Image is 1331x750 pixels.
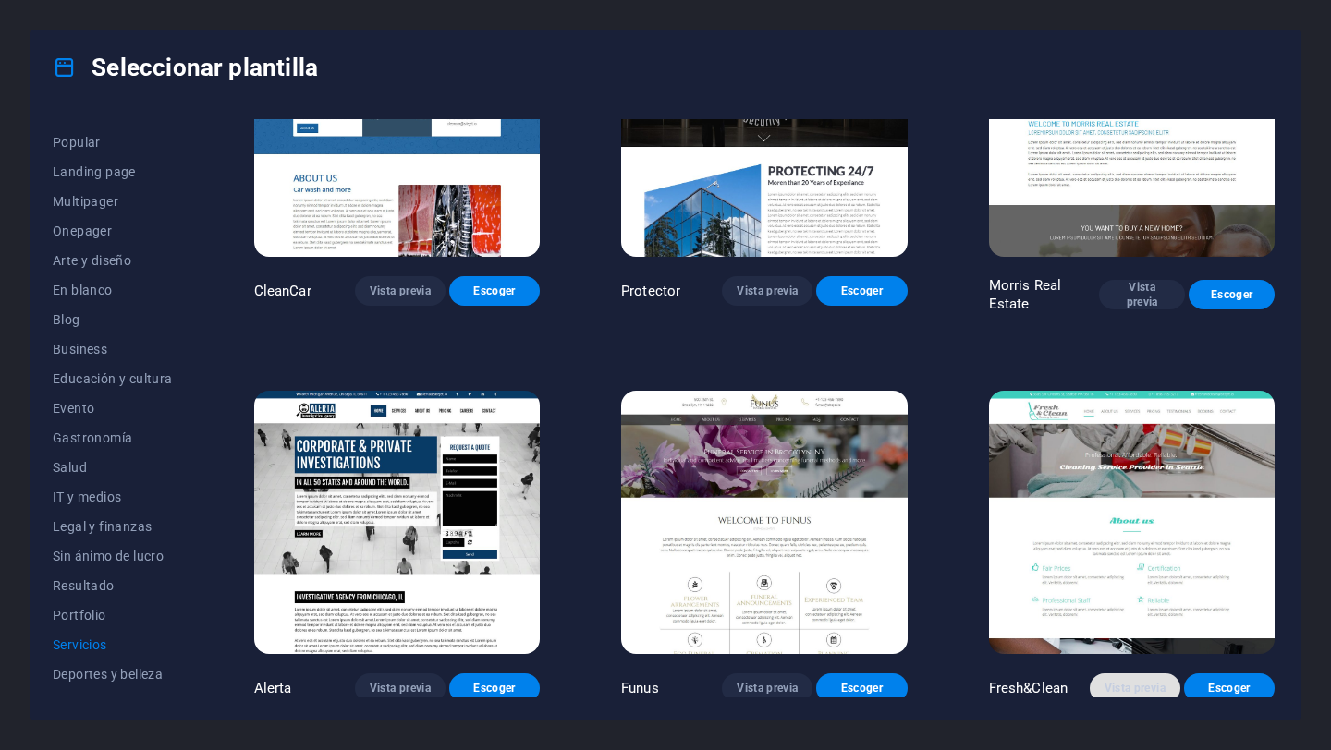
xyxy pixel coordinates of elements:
button: Educación y cultura [53,364,173,393]
button: Vista previa [1090,673,1180,703]
button: Multipager [53,187,173,216]
p: CleanCar [254,282,311,300]
button: Sin ánimo de lucro [53,541,173,571]
button: Portfolio [53,600,173,630]
span: Business [53,342,173,357]
img: Funus [621,391,907,654]
button: Escoger [449,673,540,703]
h4: Seleccionar plantilla [53,53,318,82]
button: Gastronomía [53,423,173,453]
p: Alerta [254,679,292,697]
span: Evento [53,401,173,416]
span: Vista previa [370,284,431,298]
span: Popular [53,135,173,150]
button: En blanco [53,275,173,305]
span: Arte y diseño [53,253,173,268]
span: Legal y finanzas [53,519,173,534]
p: Funus [621,679,659,697]
button: IT y medios [53,482,173,512]
span: Escoger [831,681,892,696]
button: Vista previa [722,276,812,306]
span: Resultado [53,578,173,593]
button: Escoger [816,276,907,306]
img: Fresh&Clean [989,391,1275,654]
span: Salud [53,460,173,475]
button: Blog [53,305,173,334]
span: Portfolio [53,608,173,623]
button: Arte y diseño [53,246,173,275]
span: En blanco [53,283,173,297]
span: Comercios [53,696,173,711]
button: Servicios [53,630,173,659]
button: Escoger [816,673,907,703]
span: Gastronomía [53,430,173,445]
button: Escoger [449,276,540,306]
button: Vista previa [355,673,446,703]
span: Vista previa [370,681,431,696]
button: Landing page [53,157,173,187]
button: Onepager [53,216,173,246]
p: Morris Real Estate [989,276,1100,313]
span: Escoger [831,284,892,298]
button: Business [53,334,173,364]
button: Vista previa [1099,280,1185,309]
button: Comercios [53,689,173,719]
span: Escoger [464,284,525,298]
span: Vista previa [1114,280,1170,309]
span: Deportes y belleza [53,667,173,682]
span: Blog [53,312,173,327]
span: Vista previa [1105,681,1166,696]
span: Servicios [53,637,173,652]
img: Alerta [254,391,540,654]
span: Escoger [1199,681,1260,696]
button: Escoger [1189,280,1275,309]
button: Salud [53,453,173,482]
button: Resultado [53,571,173,600]
span: IT y medios [53,490,173,504]
span: Vista previa [737,681,798,696]
span: Vista previa [737,284,798,298]
span: Escoger [464,681,525,696]
button: Legal y finanzas [53,512,173,541]
button: Deportes y belleza [53,659,173,689]
span: Sin ánimo de lucro [53,549,173,563]
span: Multipager [53,194,173,209]
p: Fresh&Clean [989,679,1068,697]
span: Landing page [53,164,173,179]
button: Evento [53,393,173,423]
button: Escoger [1184,673,1275,703]
button: Vista previa [355,276,446,306]
p: Protector [621,282,680,300]
span: Educación y cultura [53,371,173,386]
button: Popular [53,127,173,157]
span: Onepager [53,224,173,238]
button: Vista previa [722,673,812,703]
span: Escoger [1203,287,1260,302]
